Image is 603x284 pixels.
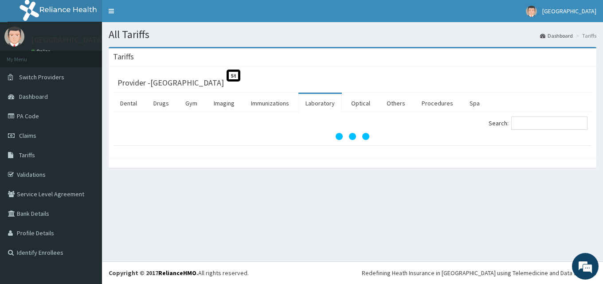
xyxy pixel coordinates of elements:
[158,269,196,277] a: RelianceHMO
[51,86,122,175] span: We're online!
[511,117,587,130] input: Search:
[109,269,198,277] strong: Copyright © 2017 .
[19,93,48,101] span: Dashboard
[178,94,204,113] a: Gym
[574,32,596,39] li: Tariffs
[19,132,36,140] span: Claims
[540,32,573,39] a: Dashboard
[19,73,64,81] span: Switch Providers
[146,94,176,113] a: Drugs
[415,94,460,113] a: Procedures
[4,190,169,221] textarea: Type your message and hit 'Enter'
[380,94,412,113] a: Others
[109,29,596,40] h1: All Tariffs
[117,79,224,87] h3: Provider - [GEOGRAPHIC_DATA]
[227,70,240,82] span: St
[207,94,242,113] a: Imaging
[31,48,52,54] a: Online
[102,261,603,284] footer: All rights reserved.
[31,36,104,44] p: [GEOGRAPHIC_DATA]
[542,7,596,15] span: [GEOGRAPHIC_DATA]
[113,94,144,113] a: Dental
[335,119,370,154] svg: audio-loading
[16,44,36,66] img: d_794563401_company_1708531726252_794563401
[145,4,167,26] div: Minimize live chat window
[462,94,487,113] a: Spa
[46,50,149,61] div: Chat with us now
[362,268,596,277] div: Redefining Heath Insurance in [GEOGRAPHIC_DATA] using Telemedicine and Data Science!
[489,117,587,130] label: Search:
[526,6,537,17] img: User Image
[113,53,134,61] h3: Tariffs
[244,94,296,113] a: Immunizations
[19,151,35,159] span: Tariffs
[298,94,342,113] a: Laboratory
[4,27,24,47] img: User Image
[344,94,377,113] a: Optical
